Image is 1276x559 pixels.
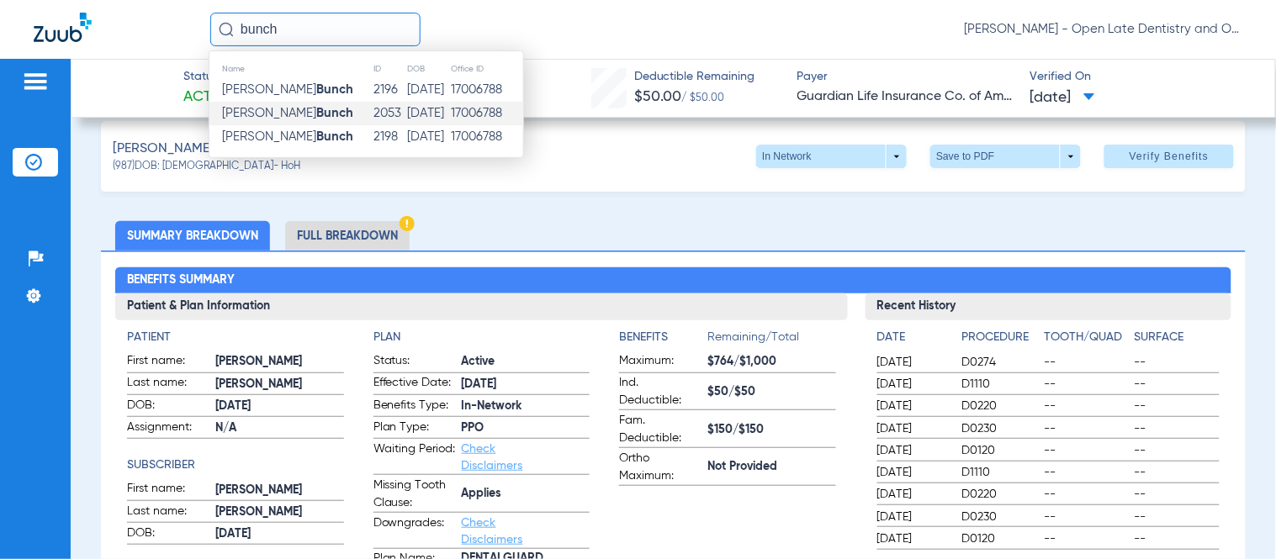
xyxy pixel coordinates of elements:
span: [DATE] [877,442,948,459]
span: Status: [373,352,456,372]
span: -- [1044,398,1129,414]
span: Deductible Remaining [634,68,755,86]
span: [PERSON_NAME] [113,139,214,160]
strong: Bunch [316,83,353,96]
app-breakdown-title: Benefits [619,329,707,352]
app-breakdown-title: Tooth/Quad [1044,329,1129,352]
span: [DATE] [877,486,948,503]
button: Save to PDF [930,145,1081,168]
span: [DATE] [1030,87,1095,108]
span: [DATE] [877,530,948,547]
span: -- [1044,530,1129,547]
span: First name: [127,480,209,500]
span: [DATE] [877,398,948,414]
span: -- [1135,420,1220,437]
h4: Tooth/Quad [1044,329,1129,346]
span: -- [1044,376,1129,393]
span: [DATE] [877,420,948,437]
span: Missing Tooth Clause: [373,477,456,512]
span: (987) DOB: [DEMOGRAPHIC_DATA] - HoH [113,160,300,175]
img: Search Icon [219,22,234,37]
span: [PERSON_NAME] [215,376,343,393]
a: Check Disclaimers [462,443,523,472]
span: Payer [797,68,1016,86]
td: [DATE] [406,78,450,102]
app-breakdown-title: Procedure [962,329,1039,352]
span: DOB: [127,397,209,417]
th: DOB [406,60,450,78]
span: [PERSON_NAME] [222,83,353,96]
span: [DATE] [877,509,948,525]
th: ID [373,60,406,78]
span: Ortho Maximum: [619,450,702,485]
span: In-Network [462,398,590,415]
span: Last name: [127,374,209,394]
app-breakdown-title: Patient [127,329,343,346]
span: PPO [462,419,590,437]
h4: Benefits [619,329,707,346]
h3: Recent History [866,293,1231,320]
span: $764/$1,000 [707,353,835,371]
td: 2198 [373,125,406,149]
li: Summary Breakdown [115,221,270,250]
span: [PERSON_NAME] [215,482,343,499]
span: -- [1135,398,1220,414]
strong: Bunch [316,130,353,143]
span: D0120 [962,442,1039,459]
td: 2196 [373,78,406,102]
span: [PERSON_NAME] [222,107,353,119]
span: -- [1135,486,1220,503]
td: [DATE] [406,125,450,149]
span: -- [1044,464,1129,481]
button: Verify Benefits [1104,145,1234,168]
strong: Bunch [316,107,353,119]
span: [DATE] [877,376,948,393]
span: D0220 [962,398,1039,414]
span: Effective Date: [373,374,456,394]
span: Maximum: [619,352,702,372]
span: -- [1044,442,1129,459]
span: -- [1135,376,1220,393]
span: DOB: [127,525,209,545]
div: Chat Widget [1192,478,1276,559]
span: Plan Type: [373,419,456,439]
span: D0230 [962,420,1039,437]
span: [PERSON_NAME] [215,353,343,371]
span: Benefits Type: [373,397,456,417]
span: D0230 [962,509,1039,525]
span: Downgrades: [373,514,456,548]
span: Waiting Period: [373,440,456,474]
li: Full Breakdown [285,221,410,250]
span: Not Provided [707,458,835,476]
span: D0120 [962,530,1039,547]
h4: Surface [1135,329,1220,346]
img: hamburger-icon [22,71,49,92]
h3: Patient & Plan Information [115,293,847,320]
td: 17006788 [450,125,523,149]
span: -- [1044,354,1129,371]
button: In Network [756,145,907,168]
span: D1110 [962,464,1039,481]
span: D1110 [962,376,1039,393]
th: Office ID [450,60,523,78]
a: Check Disclaimers [462,517,523,546]
th: Name [209,60,373,78]
span: Ind. Deductible: [619,374,702,409]
h4: Date [877,329,948,346]
img: Hazard [400,216,415,231]
span: Remaining/Total [707,329,835,352]
span: N/A [215,419,343,437]
span: $150/$150 [707,421,835,439]
span: D0274 [962,354,1039,371]
app-breakdown-title: Plan [373,329,590,346]
span: -- [1135,442,1220,459]
span: Guardian Life Insurance Co. of America [797,87,1016,108]
span: [DATE] [215,525,343,543]
span: -- [1135,354,1220,371]
span: / $50.00 [682,93,725,103]
span: $50/$50 [707,383,835,401]
td: 2053 [373,102,406,125]
img: Zuub Logo [34,13,92,42]
span: -- [1044,486,1129,503]
span: -- [1135,530,1220,547]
